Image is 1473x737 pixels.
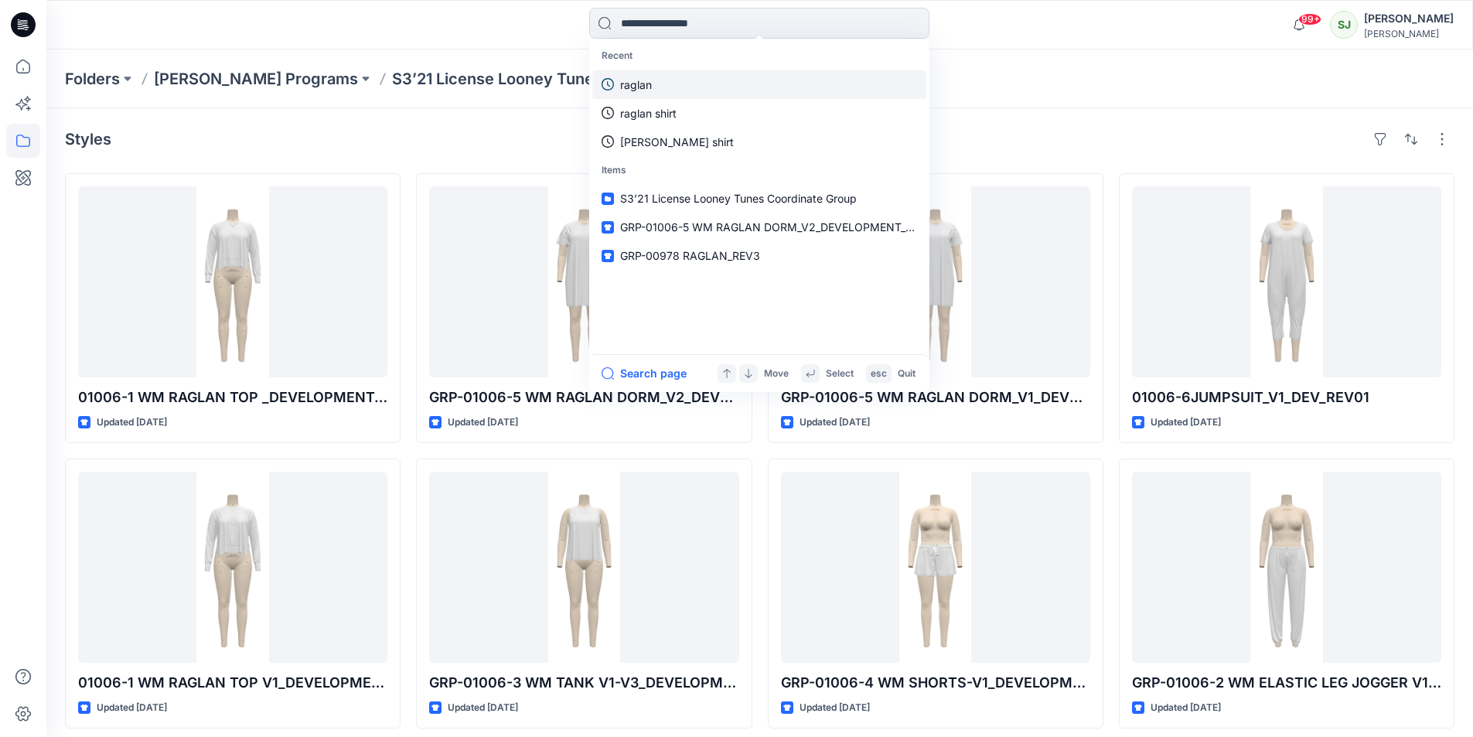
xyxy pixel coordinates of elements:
p: Items [592,156,926,185]
span: GRP-01006-5 WM RAGLAN DORM_V2_DEVELOPMENT_REV1 [620,220,931,234]
a: raglan [592,70,926,99]
a: S3’21 License Looney Tunes Coordinate Group [592,184,926,213]
p: Updated [DATE] [1151,700,1221,716]
a: 01006-1 WM RAGLAN TOP V1_DEVELOPMENT_REV1 [78,472,387,663]
p: Updated [DATE] [97,415,167,431]
button: Search page [602,364,687,383]
h4: Styles [65,130,111,148]
span: S3’21 License Looney Tunes Coordinate Group [620,192,857,205]
a: GRP-00978 RAGLAN_REV3 [592,241,926,270]
p: Updated [DATE] [800,415,870,431]
span: 99+ [1298,13,1321,26]
p: S3’21 License Looney Tunes Coordinate Group [392,68,738,90]
p: 01006-1 WM RAGLAN TOP V1_DEVELOPMENT_REV1 [78,672,387,694]
a: GRP-01006-3 WM TANK V1-V3_DEVELOPMENT_REV1 [429,472,738,663]
p: 01006-6JUMPSUIT_V1_DEV_REV01 [1132,387,1441,408]
p: Quit [898,366,916,382]
a: 01006-6JUMPSUIT_V1_DEV_REV01 [1132,186,1441,377]
p: Updated [DATE] [448,700,518,716]
p: 01006-1 WM RAGLAN TOP _DEVELOPMENT_REV2 [78,387,387,408]
p: Select [826,366,854,382]
div: [PERSON_NAME] [1364,9,1454,28]
div: [PERSON_NAME] [1364,28,1454,39]
span: GRP-00978 RAGLAN_REV3 [620,249,760,262]
a: GRP-01006-4 WM SHORTS-V1_DEVELOPMENT_REV1 [781,472,1090,663]
p: GRP-01006-5 WM RAGLAN DORM_V2_DEVELOPMENT_REV2 [429,387,738,408]
p: GRP-01006-2 WM ELASTIC LEG JOGGER V1_DEVELOPMENT_REV1 [1132,672,1441,694]
a: raglan shirt [592,99,926,128]
a: 01006-1 WM RAGLAN TOP _DEVELOPMENT_REV2 [78,186,387,377]
p: Recent [592,42,926,70]
p: Updated [DATE] [97,700,167,716]
a: [PERSON_NAME] Programs [154,68,358,90]
a: GRP-01006-5 WM RAGLAN DORM_V1_DEVELOPMENT_REV2 [781,186,1090,377]
p: Move [764,366,789,382]
p: Updated [DATE] [448,415,518,431]
p: Updated [DATE] [800,700,870,716]
a: GRP-01006-5 WM RAGLAN DORM_V2_DEVELOPMENT_REV2 [429,186,738,377]
p: GRP-01006-3 WM TANK V1-V3_DEVELOPMENT_REV1 [429,672,738,694]
a: GRP-01006-5 WM RAGLAN DORM_V2_DEVELOPMENT_REV1 [592,213,926,241]
a: GRP-01006-2 WM ELASTIC LEG JOGGER V1_DEVELOPMENT_REV1 [1132,472,1441,663]
a: [PERSON_NAME] shirt [592,128,926,156]
a: Folders [65,68,120,90]
p: raglan shirt [620,105,677,121]
p: Updated [DATE] [1151,415,1221,431]
p: raglan [620,77,652,93]
p: GRP-01006-4 WM SHORTS-V1_DEVELOPMENT_REV1 [781,672,1090,694]
p: ragland shirt [620,134,734,150]
div: SJ [1330,11,1358,39]
p: GRP-01006-5 WM RAGLAN DORM_V1_DEVELOPMENT_REV2 [781,387,1090,408]
p: esc [871,366,887,382]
